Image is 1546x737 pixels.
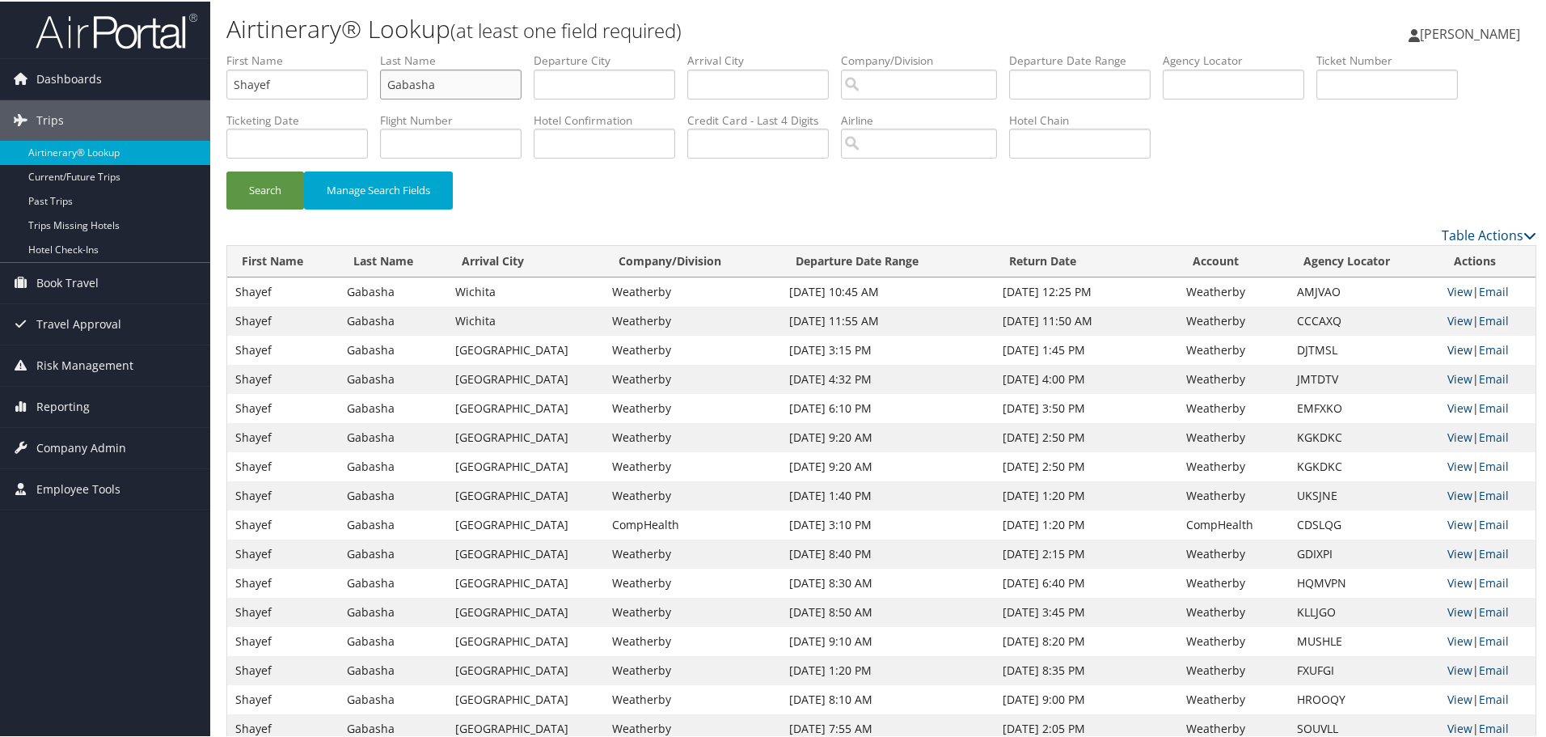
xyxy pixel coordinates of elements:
[995,684,1177,713] td: [DATE] 9:00 PM
[1439,654,1535,684] td: |
[36,426,126,467] span: Company Admin
[1447,574,1472,589] a: View
[781,480,995,509] td: [DATE] 1:40 PM
[1439,509,1535,538] td: |
[1439,421,1535,451] td: |
[339,684,447,713] td: Gabasha
[1479,370,1509,385] a: Email
[1479,603,1509,618] a: Email
[781,596,995,625] td: [DATE] 8:50 AM
[1439,684,1535,713] td: |
[339,244,447,276] th: Last Name: activate to sort column ascending
[447,244,604,276] th: Arrival City: activate to sort column ascending
[1289,654,1440,684] td: FXUFGI
[447,363,604,392] td: [GEOGRAPHIC_DATA]
[781,451,995,480] td: [DATE] 9:20 AM
[781,538,995,567] td: [DATE] 8:40 PM
[1178,538,1289,567] td: Weatherby
[36,303,121,343] span: Travel Approval
[447,596,604,625] td: [GEOGRAPHIC_DATA]
[995,244,1177,276] th: Return Date: activate to sort column ascending
[604,305,781,334] td: Weatherby
[995,654,1177,684] td: [DATE] 8:35 PM
[534,51,687,67] label: Departure City
[380,51,534,67] label: Last Name
[339,392,447,421] td: Gabasha
[841,51,1009,67] label: Company/Division
[1289,596,1440,625] td: KLLJGO
[447,392,604,421] td: [GEOGRAPHIC_DATA]
[227,538,339,567] td: Shayef
[1289,567,1440,596] td: HQMVPN
[447,509,604,538] td: [GEOGRAPHIC_DATA]
[227,480,339,509] td: Shayef
[1316,51,1470,67] label: Ticket Number
[450,15,682,42] small: (at least one field required)
[339,334,447,363] td: Gabasha
[604,244,781,276] th: Company/Division
[227,334,339,363] td: Shayef
[1447,515,1472,531] a: View
[841,111,1009,127] label: Airline
[1009,51,1163,67] label: Departure Date Range
[227,567,339,596] td: Shayef
[447,276,604,305] td: Wichita
[304,170,453,208] button: Manage Search Fields
[604,276,781,305] td: Weatherby
[1479,719,1509,735] a: Email
[1479,341,1509,356] a: Email
[604,363,781,392] td: Weatherby
[339,276,447,305] td: Gabasha
[1178,305,1289,334] td: Weatherby
[995,451,1177,480] td: [DATE] 2:50 PM
[1289,509,1440,538] td: CDSLQG
[1447,719,1472,735] a: View
[339,625,447,654] td: Gabasha
[36,468,120,508] span: Employee Tools
[781,625,995,654] td: [DATE] 9:10 AM
[995,334,1177,363] td: [DATE] 1:45 PM
[227,276,339,305] td: Shayef
[1178,451,1289,480] td: Weatherby
[1163,51,1316,67] label: Agency Locator
[1289,244,1440,276] th: Agency Locator: activate to sort column ascending
[339,480,447,509] td: Gabasha
[1479,311,1509,327] a: Email
[339,654,447,684] td: Gabasha
[604,596,781,625] td: Weatherby
[604,625,781,654] td: Weatherby
[227,451,339,480] td: Shayef
[1178,392,1289,421] td: Weatherby
[227,363,339,392] td: Shayef
[604,480,781,509] td: Weatherby
[36,57,102,98] span: Dashboards
[995,305,1177,334] td: [DATE] 11:50 AM
[36,261,99,302] span: Book Travel
[1289,276,1440,305] td: AMJVAO
[604,451,781,480] td: Weatherby
[227,392,339,421] td: Shayef
[1447,690,1472,705] a: View
[227,509,339,538] td: Shayef
[781,509,995,538] td: [DATE] 3:10 PM
[1447,632,1472,647] a: View
[1420,23,1520,41] span: [PERSON_NAME]
[604,509,781,538] td: CompHealth
[995,363,1177,392] td: [DATE] 4:00 PM
[995,538,1177,567] td: [DATE] 2:15 PM
[995,625,1177,654] td: [DATE] 8:20 PM
[1289,625,1440,654] td: MUSHLE
[227,244,339,276] th: First Name: activate to sort column ascending
[1178,421,1289,451] td: Weatherby
[447,334,604,363] td: [GEOGRAPHIC_DATA]
[1439,480,1535,509] td: |
[1447,428,1472,443] a: View
[1479,282,1509,298] a: Email
[604,684,781,713] td: Weatherby
[781,363,995,392] td: [DATE] 4:32 PM
[1439,305,1535,334] td: |
[1479,457,1509,472] a: Email
[447,451,604,480] td: [GEOGRAPHIC_DATA]
[447,625,604,654] td: [GEOGRAPHIC_DATA]
[781,276,995,305] td: [DATE] 10:45 AM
